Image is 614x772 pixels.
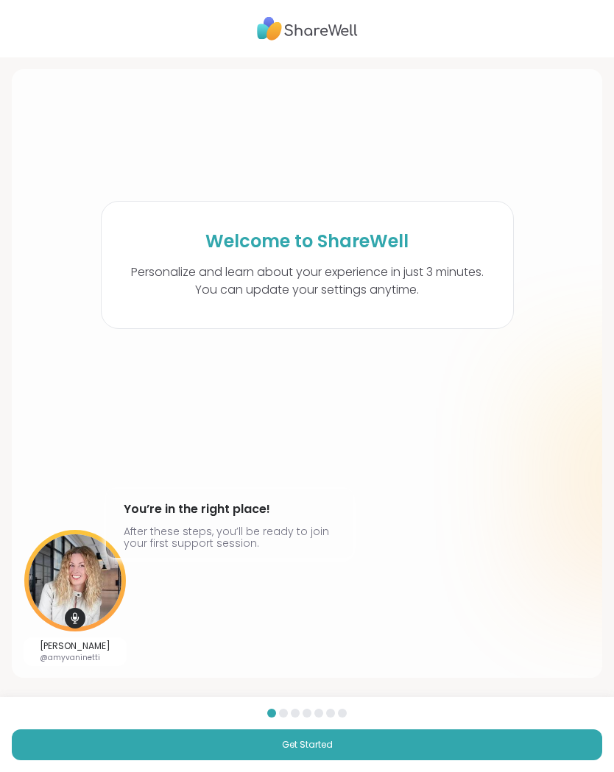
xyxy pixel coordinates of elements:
[12,729,602,760] button: Get Started
[282,738,333,751] span: Get Started
[40,652,110,663] p: @amyvaninetti
[40,640,110,652] p: [PERSON_NAME]
[124,525,336,549] p: After these steps, you’ll be ready to join your first support session.
[205,231,409,252] h1: Welcome to ShareWell
[131,263,484,299] p: Personalize and learn about your experience in just 3 minutes. You can update your settings anytime.
[24,530,126,631] img: User image
[65,608,85,628] img: mic icon
[124,497,336,521] h4: You’re in the right place!
[257,12,358,46] img: ShareWell Logo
